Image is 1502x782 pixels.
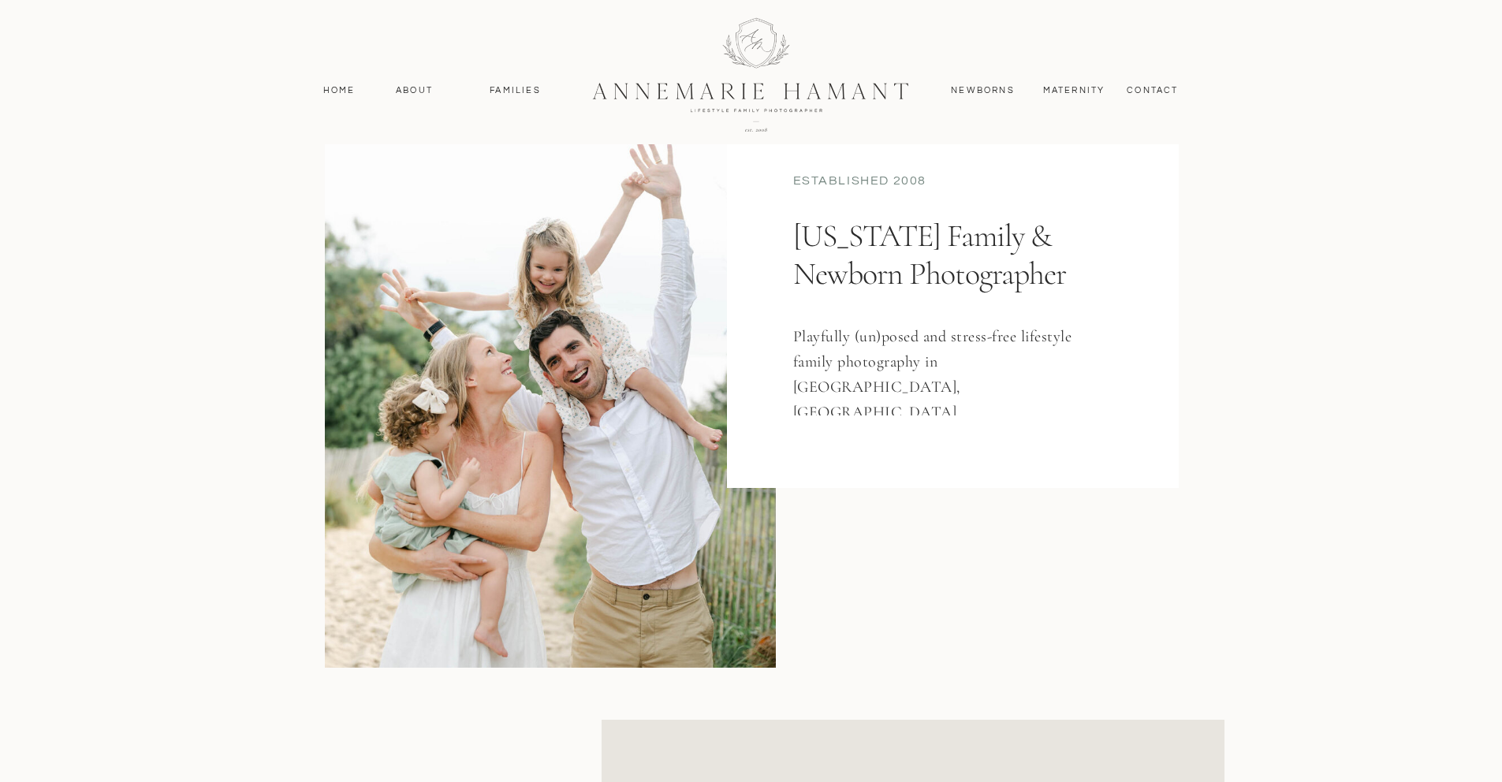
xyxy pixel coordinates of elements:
[793,217,1105,353] h1: [US_STATE] Family & Newborn Photographer
[1119,84,1187,98] a: contact
[793,324,1090,415] h3: Playfully (un)posed and stress-free lifestyle family photography in [GEOGRAPHIC_DATA], [GEOGRAPHI...
[480,84,551,98] a: Families
[1043,84,1104,98] a: MAternity
[316,84,363,98] a: Home
[793,172,1113,193] div: established 2008
[392,84,438,98] a: About
[945,84,1021,98] a: Newborns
